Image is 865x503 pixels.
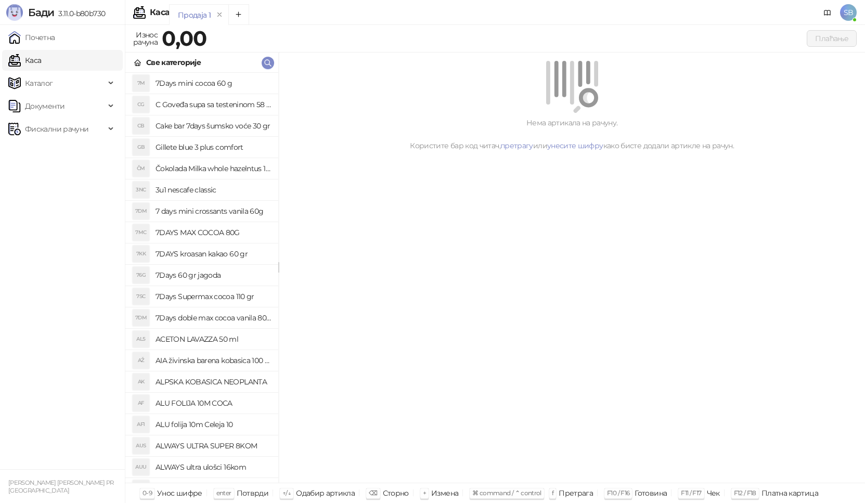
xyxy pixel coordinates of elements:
[133,459,149,475] div: AUU
[156,352,272,369] h4: AIA živinska barena kobasica 100 gr
[156,246,272,262] h4: 7DAYS kroasan kakao 60 gr
[431,486,458,500] div: Измена
[156,96,272,113] h4: C Goveđa supa sa testeninom 58 grama
[156,373,272,390] h4: ALPSKA KOBASICA NEOPLANTA
[143,489,152,497] span: 0-9
[213,10,226,19] button: remove
[635,486,667,500] div: Готовина
[25,73,53,94] span: Каталог
[156,480,272,497] h4: AMSTEL 0,5 LIMENKA
[8,479,114,494] small: [PERSON_NAME] [PERSON_NAME] PR [GEOGRAPHIC_DATA]
[156,288,272,305] h4: 7Days Supermax cocoa 110 gr
[156,331,272,347] h4: ACETON LAVAZZA 50 ml
[133,352,149,369] div: AŽ
[472,489,541,497] span: ⌘ command / ⌃ control
[133,160,149,177] div: ČM
[156,118,272,134] h4: Cake bar 7days šumsko voće 30 gr
[761,486,818,500] div: Платна картица
[133,96,149,113] div: CG
[162,25,206,51] strong: 0,00
[156,160,272,177] h4: Čokolada Milka whole hazelntus 100 gr
[150,8,170,17] div: Каса
[840,4,857,21] span: SB
[156,75,272,92] h4: 7Days mini cocoa 60 g
[819,4,836,21] a: Документација
[133,75,149,92] div: 7M
[133,246,149,262] div: 7KK
[291,117,853,151] div: Нема артикала на рачуну. Користите бар код читач, или како бисте додали артикле на рачун.
[28,6,54,19] span: Бади
[681,489,701,497] span: F11 / F17
[383,486,409,500] div: Сторно
[133,203,149,220] div: 7DM
[54,9,105,18] span: 3.11.0-b80b730
[156,395,272,411] h4: ALU FOLIJA 10M COCA
[25,119,88,139] span: Фискални рачуни
[156,224,272,241] h4: 7DAYS MAX COCOA 80G
[296,486,355,500] div: Одабир артикла
[807,30,857,47] button: Плаћање
[133,437,149,454] div: AUS
[133,182,149,198] div: 3NC
[734,489,756,497] span: F12 / F18
[133,395,149,411] div: AF
[237,486,269,500] div: Потврди
[559,486,593,500] div: Претрага
[133,309,149,326] div: 7DM
[156,416,272,433] h4: ALU folija 10m Celeja 10
[547,141,603,150] a: унесите шифру
[125,73,280,483] div: grid
[133,139,149,156] div: GB
[8,27,55,48] a: Почетна
[156,182,272,198] h4: 3u1 nescafe classic
[8,50,41,71] a: Каса
[500,141,533,150] a: претрагу
[156,139,272,156] h4: Gillete blue 3 plus comfort
[707,486,720,500] div: Чек
[216,489,231,497] span: enter
[156,267,272,283] h4: 7Days 60 gr jagoda
[133,331,149,347] div: AL5
[178,9,211,21] div: Продаја 1
[552,489,553,497] span: f
[156,309,272,326] h4: 7Days doble max cocoa vanila 80 gr
[133,267,149,283] div: 76G
[156,437,272,454] h4: ALWAYS ULTRA SUPER 8KOM
[369,489,377,497] span: ⌫
[282,489,291,497] span: ↑/↓
[156,203,272,220] h4: 7 days mini crossants vanila 60g
[25,96,64,117] span: Документи
[156,459,272,475] h4: ALWAYS ultra ulošci 16kom
[228,4,249,25] button: Add tab
[423,489,426,497] span: +
[6,4,23,21] img: Logo
[131,28,160,49] div: Износ рачуна
[133,480,149,497] div: A0L
[146,57,201,68] div: Све категорије
[133,416,149,433] div: AF1
[157,486,202,500] div: Унос шифре
[133,373,149,390] div: AK
[133,224,149,241] div: 7MC
[133,288,149,305] div: 7SC
[133,118,149,134] div: CB
[607,489,629,497] span: F10 / F16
